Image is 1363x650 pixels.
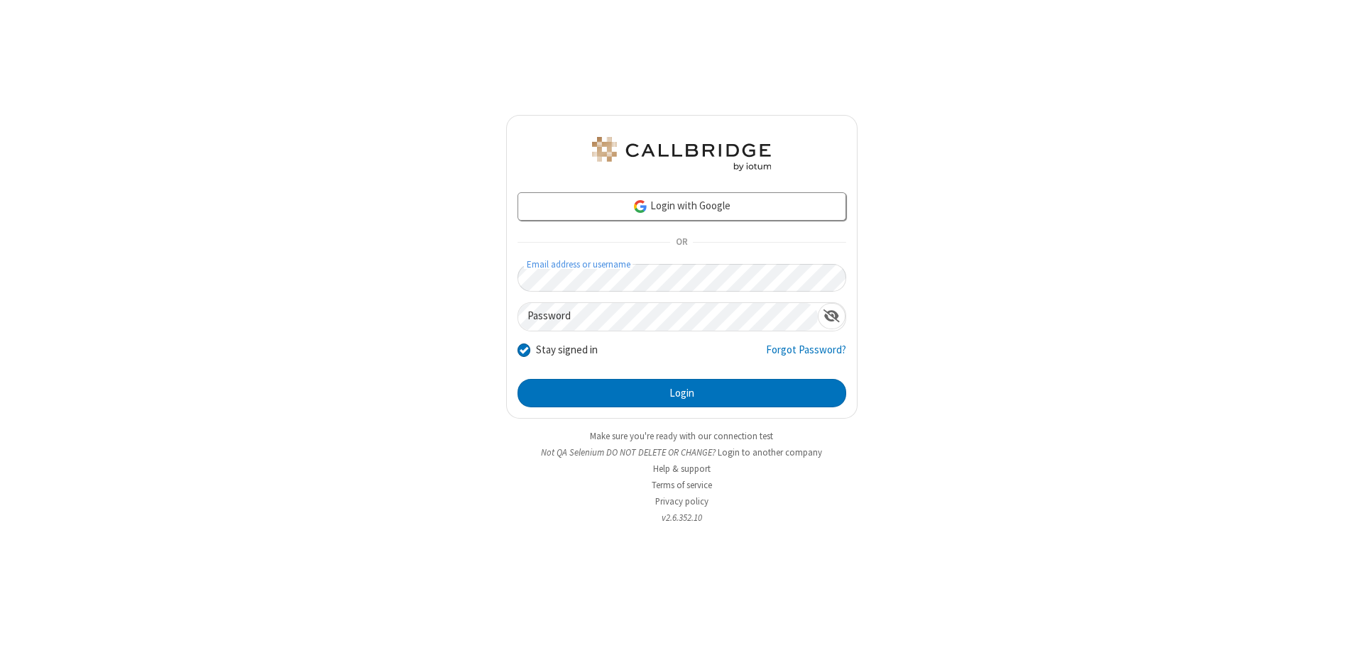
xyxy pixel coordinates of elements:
div: Show password [818,303,845,329]
li: Not QA Selenium DO NOT DELETE OR CHANGE? [506,446,858,459]
a: Forgot Password? [766,342,846,369]
a: Help & support [653,463,711,475]
label: Stay signed in [536,342,598,358]
span: OR [670,233,693,253]
img: QA Selenium DO NOT DELETE OR CHANGE [589,137,774,171]
button: Login [518,379,846,407]
a: Make sure you're ready with our connection test [590,430,773,442]
a: Login with Google [518,192,846,221]
button: Login to another company [718,446,822,459]
a: Terms of service [652,479,712,491]
input: Password [518,303,818,331]
li: v2.6.352.10 [506,511,858,524]
img: google-icon.png [633,199,648,214]
input: Email address or username [518,264,846,292]
a: Privacy policy [655,495,708,507]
